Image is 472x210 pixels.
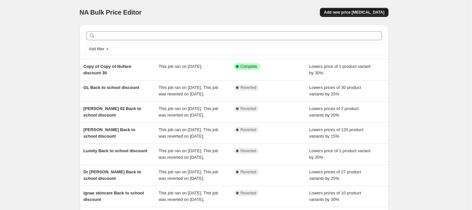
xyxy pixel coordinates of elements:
span: This job ran on [DATE]. This job was reverted on [DATE]. [159,148,218,160]
span: [PERSON_NAME] 02 Back to school discount [84,106,141,117]
span: Complete [241,64,257,69]
span: This job ran on [DATE]. This job was reverted on [DATE]. [159,127,218,139]
span: This job ran on [DATE]. [159,64,202,69]
span: This job ran on [DATE]. This job was reverted on [DATE]. [159,85,218,96]
span: Reverted [241,127,256,132]
span: Lowers prices of 27 product variants by 25% [309,169,361,181]
span: Reverted [241,169,256,175]
span: This job ran on [DATE]. This job was reverted on [DATE]. [159,191,218,202]
button: Add new price [MEDICAL_DATA] [320,8,388,17]
span: NA Bulk Price Editor [80,9,142,16]
span: Reverted [241,191,256,196]
span: Add filter [89,46,104,52]
span: Reverted [241,148,256,154]
span: This job ran on [DATE]. This job was reverted on [DATE]. [159,169,218,181]
span: Lowers price of 1 product variant by 35% [309,148,371,160]
span: Lowers prices of 30 product variants by 25% [309,85,361,96]
span: Lowers price of 1 product variant by 30% [309,64,371,75]
span: Lowers prices of 120 product variants by 15% [309,127,363,139]
span: Copy of Copy of Nuface discount 30 [84,64,131,75]
span: Lowers prices of 2 product variants by 20% [309,106,359,117]
span: GL Back to school discount [84,85,139,90]
span: This job ran on [DATE]. This job was reverted on [DATE]. [159,106,218,117]
span: Lowers prices of 10 product variants by 30% [309,191,361,202]
span: Reverted [241,85,256,90]
button: Add filter [86,45,112,53]
span: [PERSON_NAME] Back to school discount [84,127,136,139]
span: Lumity Back to school discount [84,148,147,153]
span: Add new price [MEDICAL_DATA] [324,10,384,15]
span: Dr [PERSON_NAME] Back to school discount [84,169,141,181]
span: Reverted [241,106,256,111]
span: ignae skincare Back to school discount [84,191,144,202]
